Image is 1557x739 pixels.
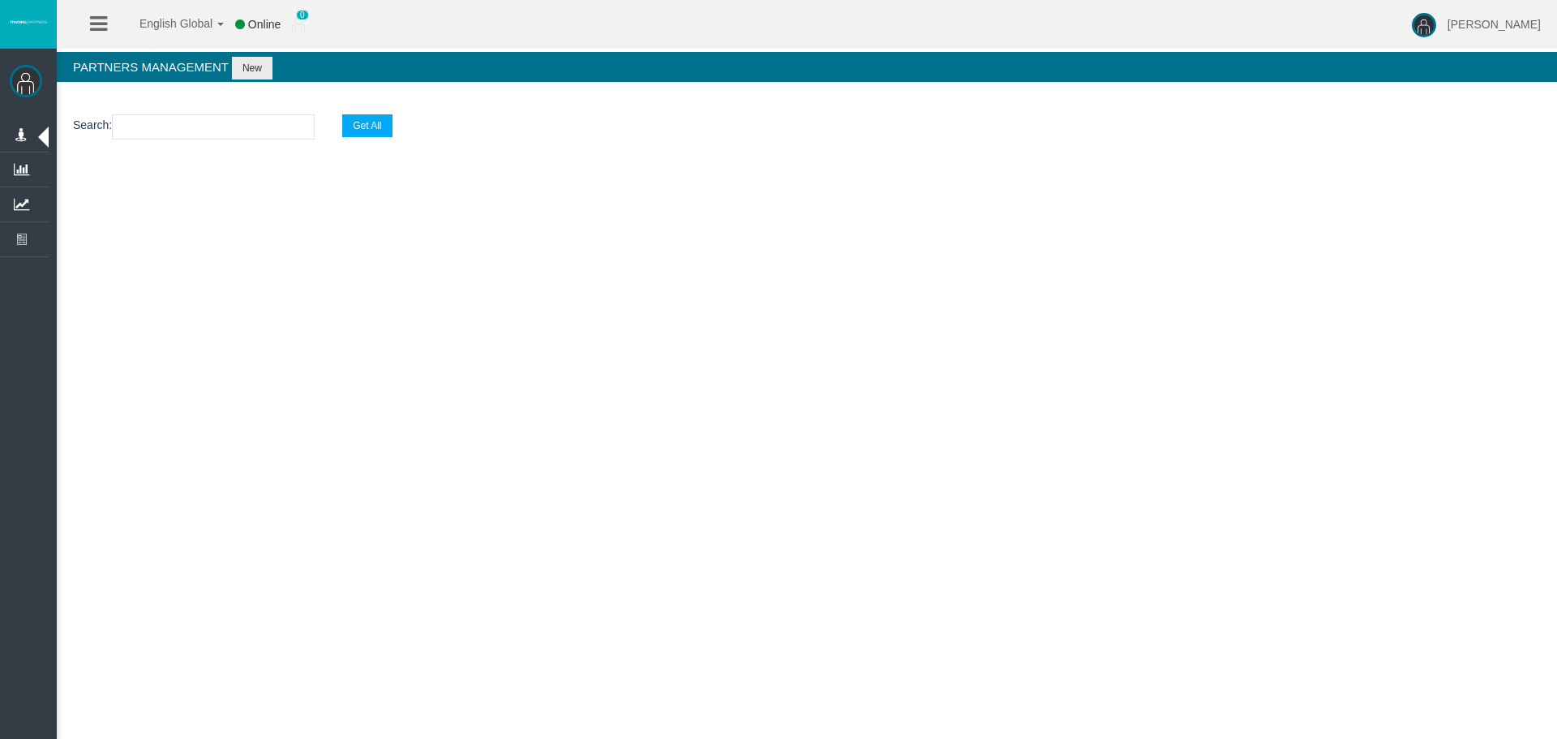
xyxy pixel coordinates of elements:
button: Get All [342,114,392,137]
label: Search [73,116,109,135]
span: English Global [118,17,212,30]
span: 0 [296,10,309,20]
button: New [232,57,272,79]
img: user-image [1412,13,1436,37]
img: user_small.png [292,17,305,33]
span: Partners Management [73,60,229,74]
span: Online [248,18,281,31]
span: [PERSON_NAME] [1448,18,1541,31]
img: logo.svg [8,19,49,25]
p: : [73,114,1541,140]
